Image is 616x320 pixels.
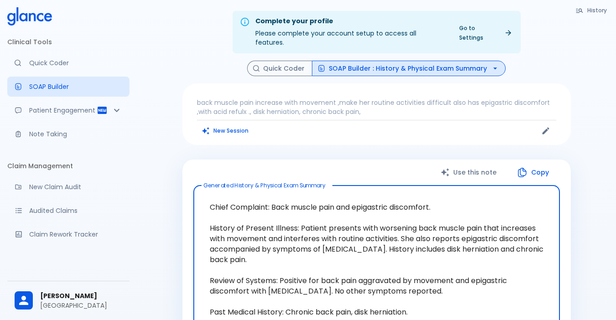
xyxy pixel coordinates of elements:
[255,16,446,26] div: Complete your profile
[29,106,97,115] p: Patient Engagement
[571,4,612,17] button: History
[197,124,254,137] button: Clears all inputs and results.
[431,163,507,182] button: Use this note
[7,201,129,221] a: View audited claims
[29,129,122,139] p: Note Taking
[197,98,556,116] p: back muscle pain increase with movement ,make her routine activities difficult also has epigastri...
[7,124,129,144] a: Advanced note-taking
[507,163,560,182] button: Copy
[29,58,122,67] p: Quick Coder
[29,206,122,215] p: Audited Claims
[312,61,506,77] button: SOAP Builder : History & Physical Exam Summary
[255,14,446,51] div: Please complete your account setup to access all features.
[247,61,312,77] button: Quick Coder
[7,256,129,278] li: Support
[7,77,129,97] a: Docugen: Compose a clinical documentation in seconds
[7,177,129,197] a: Audit a new claim
[7,100,129,120] div: Patient Reports & Referrals
[454,21,517,44] a: Go to Settings
[40,291,122,301] span: [PERSON_NAME]
[40,301,122,310] p: [GEOGRAPHIC_DATA]
[29,230,122,239] p: Claim Rework Tracker
[7,155,129,177] li: Claim Management
[7,224,129,244] a: Monitor progress of claim corrections
[7,31,129,53] li: Clinical Tools
[7,53,129,73] a: Moramiz: Find ICD10AM codes instantly
[7,285,129,316] div: [PERSON_NAME][GEOGRAPHIC_DATA]
[29,82,122,91] p: SOAP Builder
[29,182,122,191] p: New Claim Audit
[539,124,553,138] button: Edit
